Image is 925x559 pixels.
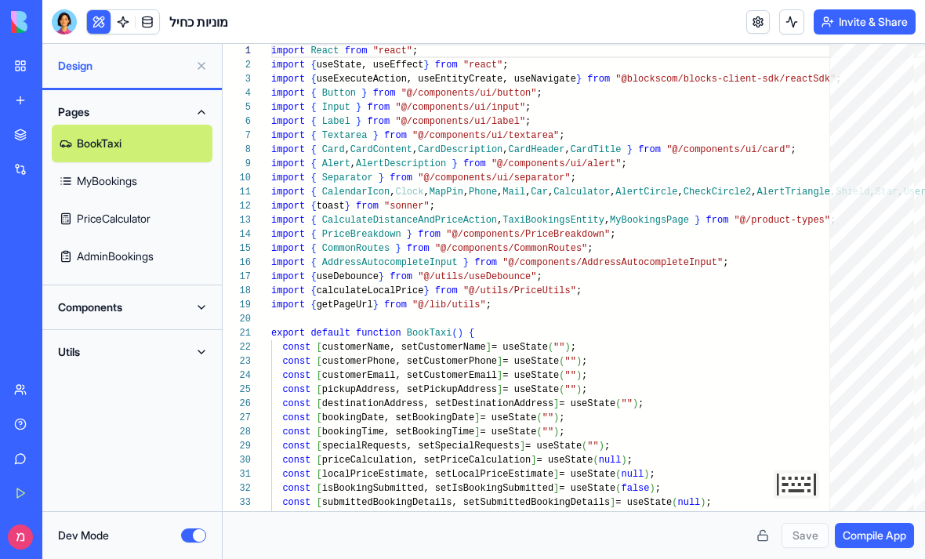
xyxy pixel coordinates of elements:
span: } [361,88,367,99]
span: , [678,187,684,198]
span: , [350,158,356,169]
span: , [463,187,469,198]
span: useExecuteAction, useEntityCreate, useNavigate [317,74,576,85]
span: } [356,116,361,127]
span: = useState [536,455,593,466]
span: { [310,102,316,113]
span: ) [458,328,463,339]
span: import [271,102,305,113]
span: } [695,215,700,226]
span: { [310,88,316,99]
span: } [395,243,401,254]
span: , [610,187,615,198]
span: ; [604,441,610,452]
span: import [271,201,305,212]
button: Compile App [835,523,914,548]
div: 27 [223,411,251,425]
a: PriceCalculator [52,200,212,238]
span: , [604,215,610,226]
span: export [271,328,305,339]
span: ; [537,271,542,282]
span: null [599,455,622,466]
span: ; [622,158,627,169]
div: 26 [223,397,251,411]
span: [ [317,398,322,409]
span: from [418,229,441,240]
span: ; [610,229,615,240]
span: const [282,384,310,395]
span: AlertDescription [356,158,446,169]
span: Design [58,58,189,74]
span: } [452,158,457,169]
span: מוניות כחיל [169,13,228,31]
span: "@/product-types" [735,215,830,226]
span: Card [322,144,345,155]
span: ; [412,45,418,56]
span: "@/components/ui/button" [401,88,537,99]
span: [ [317,441,322,452]
span: = useState [559,398,615,409]
span: ] [553,469,559,480]
span: "@/utils/PriceUtils" [463,285,576,296]
span: from [390,172,412,183]
span: from [367,102,390,113]
span: from [390,271,412,282]
span: "@/components/ui/separator" [418,172,570,183]
span: "@/components/ui/textarea" [412,130,559,141]
span: { [310,271,316,282]
span: ( [536,427,542,437]
span: Label [322,116,350,127]
span: = useState [502,356,559,367]
span: [ [317,384,322,395]
div: 6 [223,114,251,129]
span: { [469,328,474,339]
span: } [576,74,582,85]
span: null [622,469,644,480]
span: Button [322,88,356,99]
span: from [373,88,396,99]
span: = useState [502,384,559,395]
div: 19 [223,298,251,312]
span: from [706,215,729,226]
button: Pages [52,100,212,125]
span: } [423,285,429,296]
span: "" [565,356,576,367]
span: pickupAddress, setPickupAddress [322,384,497,395]
span: [ [317,412,322,423]
span: ; [525,102,531,113]
span: default [310,328,350,339]
span: { [310,60,316,71]
div: 9 [223,157,251,171]
div: 11 [223,185,251,199]
div: 31 [223,467,251,481]
span: ; [559,427,564,437]
span: PriceBreakdown [322,229,401,240]
span: ; [582,370,587,381]
span: ) [576,384,582,395]
span: ; [525,116,531,127]
span: "sonner" [384,201,430,212]
span: calculateLocalPrice [317,285,424,296]
span: const [282,455,310,466]
span: ( [615,469,621,480]
span: ) [565,342,571,353]
span: useDebounce [317,271,379,282]
span: destinationAddress, setDestinationAddress [322,398,553,409]
span: [ [317,469,322,480]
span: [ [317,356,322,367]
span: "@/lib/utils" [412,299,486,310]
span: Phone [469,187,497,198]
span: const [282,469,310,480]
span: ( [559,384,564,395]
span: from [474,257,497,268]
div: 21 [223,326,251,340]
span: import [271,60,305,71]
span: { [310,130,316,141]
span: } [627,144,633,155]
span: , [751,187,756,198]
button: Components [52,295,212,320]
span: bookingTime, setBookingTime [322,427,474,437]
div: 30 [223,453,251,467]
span: = useState [502,370,559,381]
span: from [587,74,610,85]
